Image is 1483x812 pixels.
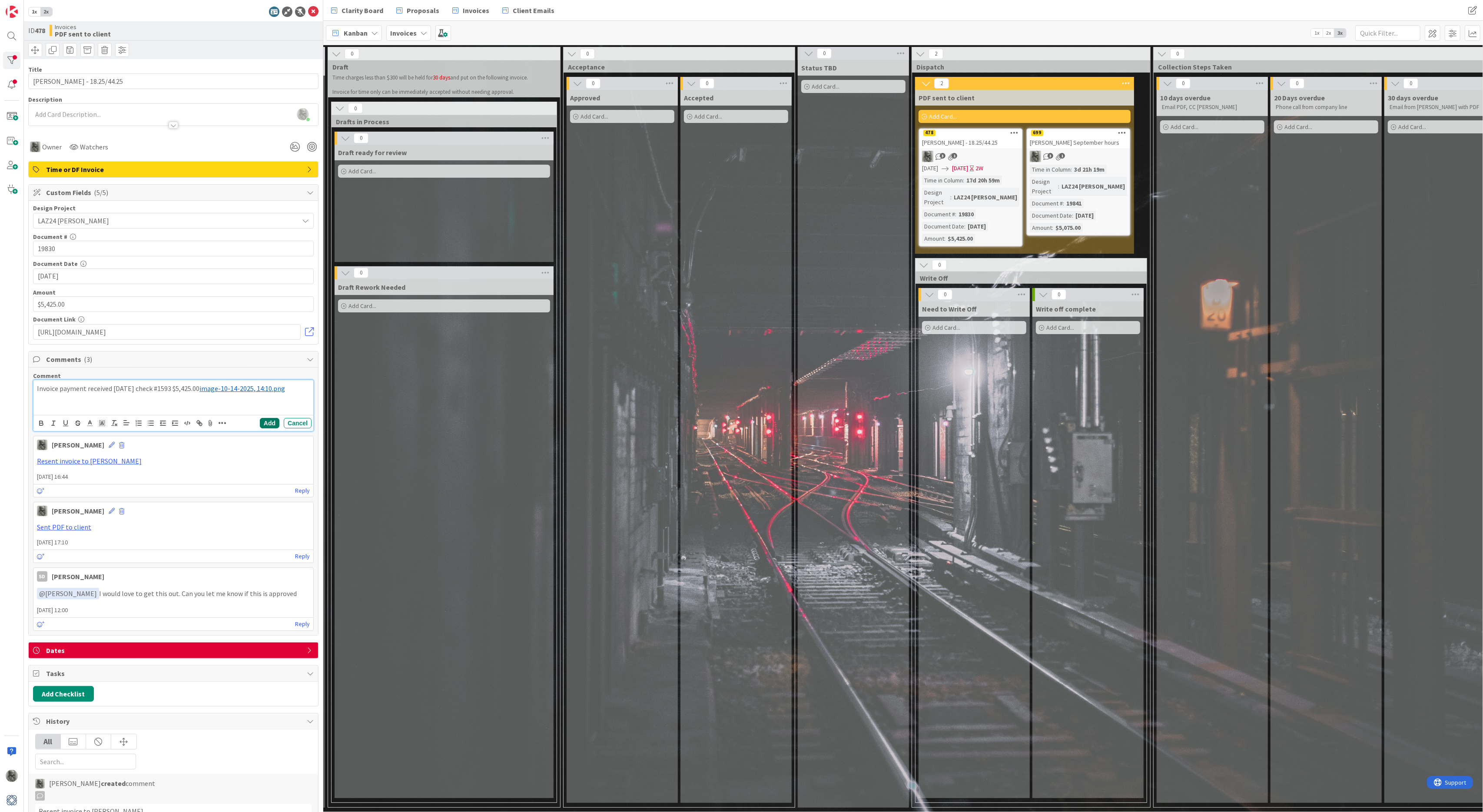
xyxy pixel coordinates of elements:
[1053,223,1083,232] div: $5,075.00
[33,288,56,296] label: Amount
[1398,123,1426,131] span: Add Card...
[52,440,104,450] div: [PERSON_NAME]
[1072,211,1073,220] span: :
[922,209,955,219] div: Document #
[295,619,310,630] a: Reply
[920,274,1136,282] span: Write Off
[37,384,310,394] p: Invoice payment received [DATE] check #1593 $5,425.00
[513,5,554,16] span: Client Emails
[932,324,960,331] span: Add Card...
[28,66,42,73] label: Title
[33,686,94,702] button: Add Checklist
[33,233,67,241] label: Document #
[284,418,312,428] button: Cancel
[919,129,1022,137] div: 478
[1059,153,1065,159] span: 1
[199,384,285,393] span: image-10-14-2025, 14:10.png
[1052,289,1066,300] span: 0
[964,176,1002,185] div: 17d 20h 59m
[46,716,302,726] span: History
[965,222,988,231] div: [DATE]
[46,668,302,679] span: Tasks
[344,28,368,38] span: Kanban
[37,506,47,516] img: PA
[52,506,104,516] div: [PERSON_NAME]
[297,108,309,120] img: z2ljhaFx2XcmKtHH0XDNUfyWuC31CjDO.png
[38,215,294,227] span: LAZ24 [PERSON_NAME]
[952,192,1019,202] div: LAZ24 [PERSON_NAME]
[1048,153,1053,159] span: 3
[35,779,45,789] img: PA
[28,96,62,103] span: Description
[922,188,950,207] div: Design Project
[35,754,136,769] input: Search...
[94,188,108,197] span: ( 5/5 )
[35,26,45,35] b: 478
[326,3,388,18] a: Clarity Board
[955,209,956,219] span: :
[18,1,40,12] span: Support
[1031,130,1043,136] div: 699
[332,89,543,96] p: Invoice for time only can be immediately accepted without needing approval.
[33,261,314,267] div: Document Date
[1063,199,1064,208] span: :
[36,734,61,749] div: All
[975,164,983,173] div: 2W
[1334,29,1346,37] span: 3x
[1284,123,1312,131] span: Add Card...
[1030,177,1058,196] div: Design Project
[295,485,310,496] a: Reply
[950,192,952,202] span: :
[33,606,313,615] span: [DATE] 12:00
[28,73,318,89] input: type card name here...
[497,3,560,18] a: Client Emails
[295,551,310,562] a: Reply
[46,187,302,198] span: Custom Fields
[390,29,417,37] b: Invoices
[934,78,949,89] span: 2
[1160,93,1211,102] span: 10 days overdue
[1176,78,1191,89] span: 0
[922,234,944,243] div: Amount
[700,78,714,89] span: 0
[1052,223,1053,232] span: :
[407,5,439,16] span: Proposals
[37,457,142,465] a: Resent invoice to [PERSON_NAME]
[1162,104,1263,111] p: Email PDF, CC [PERSON_NAME]
[348,167,376,175] span: Add Card...
[1030,151,1041,162] img: PA
[919,93,975,102] span: PDF sent to client
[1323,29,1334,37] span: 2x
[39,589,45,598] span: @
[39,589,97,598] span: [PERSON_NAME]
[46,354,302,365] span: Comments
[581,113,608,120] span: Add Card...
[33,372,61,380] span: Comment
[6,6,18,18] img: Visit kanbanzone.com
[817,48,832,59] span: 0
[55,23,111,30] span: Invoices
[433,74,450,81] span: 30 days
[922,222,964,231] div: Document Date
[1064,199,1084,208] div: 19841
[336,117,546,126] span: Drafts in Process
[1046,324,1074,331] span: Add Card...
[801,63,837,72] span: Status TBD
[1311,29,1323,37] span: 1x
[46,645,302,656] span: Dates
[694,113,722,120] span: Add Card...
[6,794,18,806] img: avatar
[932,260,947,270] span: 0
[952,153,957,159] span: 1
[29,7,40,16] span: 1x
[463,5,489,16] span: Invoices
[1171,123,1198,131] span: Add Card...
[33,316,314,322] div: Document Link
[42,142,62,152] span: Owner
[570,93,600,102] span: Approved
[1403,78,1418,89] span: 0
[1290,78,1304,89] span: 0
[916,63,1139,71] span: Dispatch
[1388,93,1438,102] span: 30 days overdue
[923,130,936,136] div: 478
